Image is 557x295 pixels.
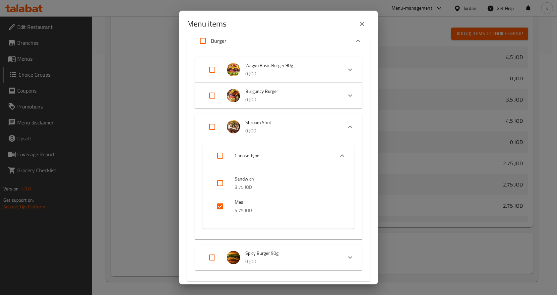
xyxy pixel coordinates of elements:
div: Expand [203,166,354,229]
p: 0 JOD [245,70,337,78]
p: 0 JOD [245,127,337,135]
div: Expand [203,145,354,166]
div: Expand [195,57,362,83]
div: Expand [195,114,362,140]
span: Spicy Burger 90g [245,249,337,258]
div: Expand [195,245,362,270]
img: Burguncy Burger [227,89,240,102]
p: 0 JOD [245,96,337,104]
span: Wagyu Basic Burger 90g [245,61,337,70]
div: Expand [187,30,370,51]
span: Burguncy Burger [245,87,337,96]
span: Shroom Shot [245,118,337,127]
p: Burger [211,37,226,45]
div: Expand [195,83,362,109]
img: Spicy Burger 90g [227,251,240,264]
div: Expand [195,140,362,239]
h2: Menu items [187,19,226,29]
span: Sandwich [235,175,341,183]
span: Meal [235,198,341,206]
p: 0 JOD [245,258,337,266]
p: 3.75 JOD [235,183,341,191]
p: 4.75 JOD [235,206,341,215]
div: Expand [187,51,370,281]
span: Choose Type [235,152,329,160]
img: Wagyu Basic Burger 90g [227,63,240,76]
img: Shroom Shot [227,120,240,133]
button: close [354,16,370,32]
